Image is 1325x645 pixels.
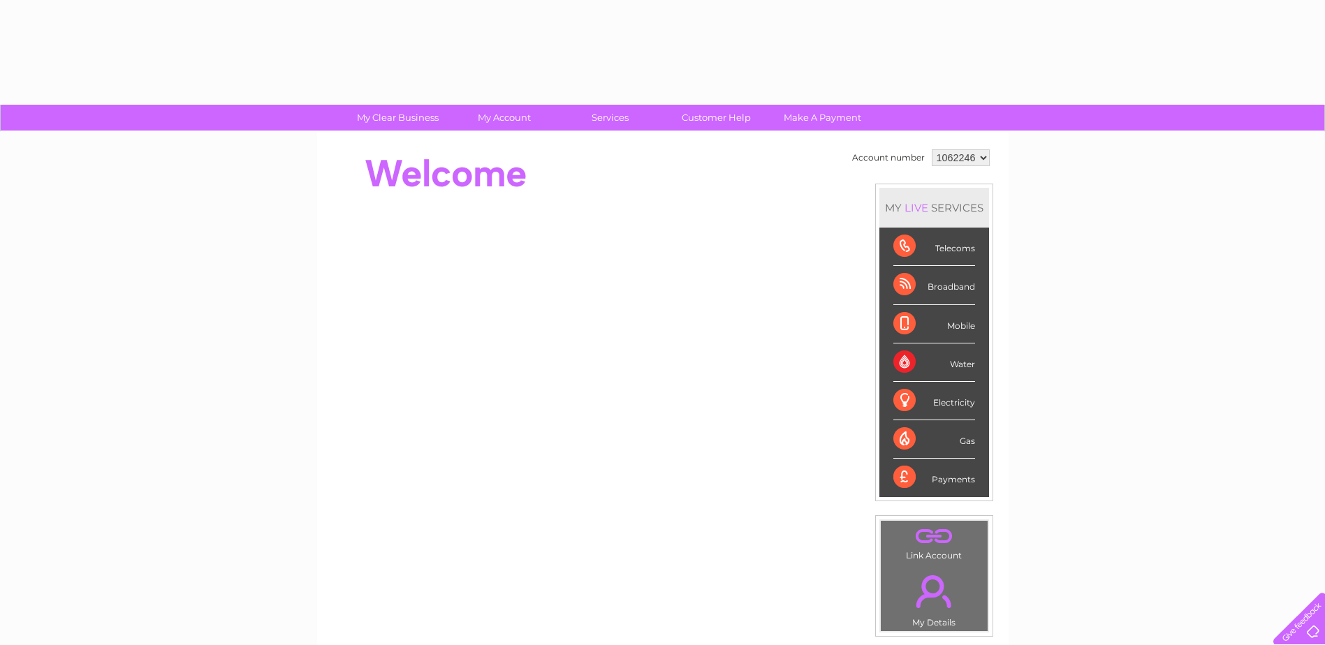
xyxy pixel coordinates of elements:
[893,420,975,459] div: Gas
[849,146,928,170] td: Account number
[765,105,880,131] a: Make A Payment
[446,105,562,131] a: My Account
[880,520,988,564] td: Link Account
[340,105,455,131] a: My Clear Business
[902,201,931,214] div: LIVE
[893,459,975,496] div: Payments
[893,382,975,420] div: Electricity
[884,524,984,549] a: .
[659,105,774,131] a: Customer Help
[893,228,975,266] div: Telecoms
[893,266,975,304] div: Broadband
[884,567,984,616] a: .
[879,188,989,228] div: MY SERVICES
[893,343,975,382] div: Water
[893,305,975,343] div: Mobile
[880,563,988,632] td: My Details
[552,105,668,131] a: Services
